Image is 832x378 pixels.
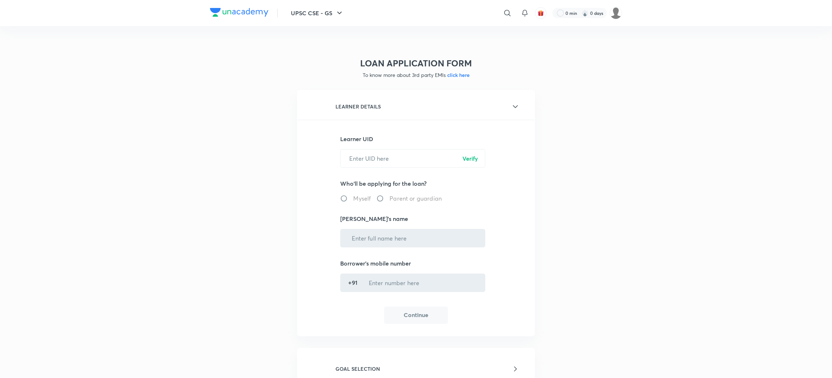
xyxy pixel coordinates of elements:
img: avatar [537,10,544,16]
span: To know more about 3rd party EMIs [363,71,470,78]
img: streak [581,9,589,17]
p: Verify [462,154,478,163]
input: Enter number here [360,274,483,292]
p: [PERSON_NAME]'s name [340,214,491,223]
input: Enter UID here [341,149,485,168]
p: +91 [348,278,357,287]
button: Continue [384,307,448,324]
span: Myself [353,194,371,203]
span: click here [446,71,470,78]
h6: GOAL SELECTION [335,365,380,373]
h3: LOAN APPLICATION FORM [297,58,535,69]
p: Who'll be applying for the loan? [340,179,491,188]
p: Borrower's mobile number [340,259,491,268]
img: Company Logo [210,8,268,17]
h6: LEARNER DETAILS [335,103,381,110]
button: UPSC CSE - GS [287,6,348,20]
p: Learner UID [340,135,491,143]
button: avatar [535,7,547,19]
a: Company Logo [210,8,268,19]
input: Enter full name here [343,229,482,247]
span: Parent or guardian [390,194,442,203]
img: Pranesh [610,7,622,19]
